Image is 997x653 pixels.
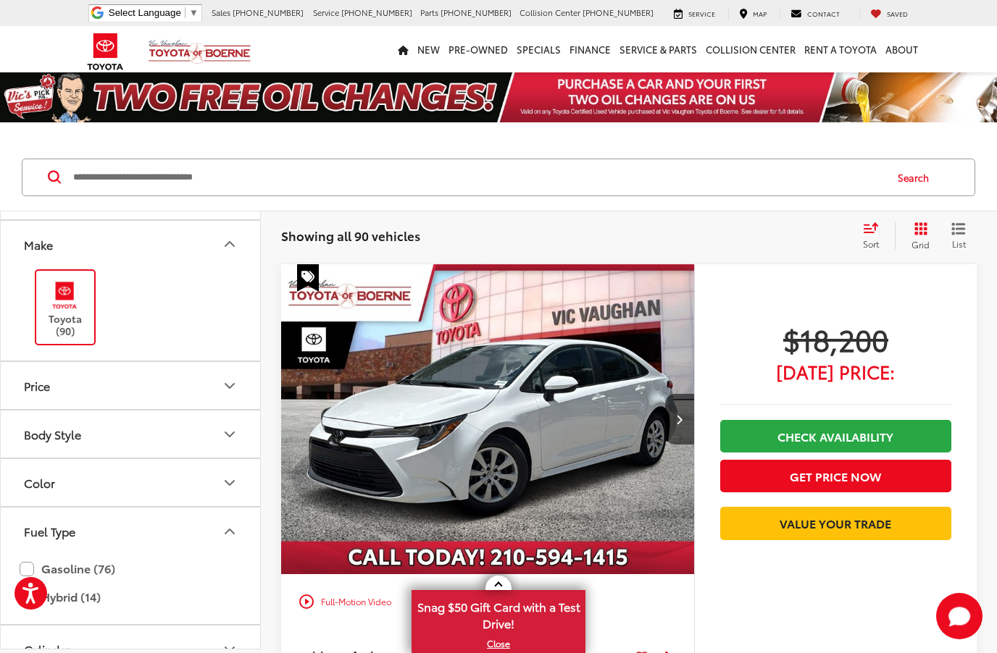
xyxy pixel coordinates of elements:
span: Sort [863,237,879,250]
button: Get Price Now [720,460,951,492]
img: 2024 Toyota Corolla LE [280,264,696,576]
div: Make [221,235,238,253]
button: List View [940,222,977,250]
label: Hybrid (14) [20,584,241,610]
a: Home [393,26,413,72]
label: Gasoline (76) [20,556,241,581]
div: Body Style [221,426,238,443]
span: [PHONE_NUMBER] [233,7,304,18]
div: Make [24,237,53,251]
a: Finance [565,26,615,72]
span: Saved [887,9,908,18]
button: Body StyleBody Style [1,410,262,458]
div: Fuel Type [24,524,75,538]
button: MakeMake [1,221,262,268]
span: Parts [420,7,438,18]
div: Price [24,379,50,392]
button: Select sort value [856,222,895,250]
label: Toyota (90) [36,278,95,337]
a: New [413,26,444,72]
span: Map [753,9,767,18]
span: Service [313,7,339,18]
a: Select Language​ [109,7,199,18]
div: Body Style [24,427,81,441]
button: Fuel TypeFuel Type [1,507,262,555]
a: 2024 Toyota Corolla LE2024 Toyota Corolla LE2024 Toyota Corolla LE2024 Toyota Corolla LE [280,264,696,574]
span: Sales [212,7,230,18]
button: PricePrice [1,362,262,409]
button: Toggle Chat Window [936,593,983,639]
img: Vic Vaughan Toyota of Boerne in Boerne, TX) [45,278,85,312]
a: Contact [780,8,851,20]
a: Pre-Owned [444,26,512,72]
button: Search [884,159,950,195]
span: [PHONE_NUMBER] [441,7,512,18]
span: Contact [807,9,840,18]
a: Service [663,8,726,20]
a: Service & Parts: Opens in a new tab [615,26,701,72]
button: Next image [665,394,694,445]
div: 2024 Toyota Corolla LE 0 [280,264,696,574]
button: Grid View [895,222,940,250]
span: Service [688,9,715,18]
span: [PHONE_NUMBER] [341,7,412,18]
div: Color [24,476,55,489]
span: [PHONE_NUMBER] [583,7,654,18]
span: ▼ [189,7,199,18]
div: Color [221,474,238,492]
span: Select Language [109,7,181,18]
span: Grid [912,238,930,250]
button: ColorColor [1,459,262,506]
span: Showing all 90 vehicles [281,227,420,244]
div: Price [221,377,238,395]
input: Search by Make, Model, or Keyword [72,160,884,195]
a: Collision Center [701,26,800,72]
svg: Start Chat [936,593,983,639]
a: Check Availability [720,420,951,452]
img: Toyota [78,28,133,75]
a: Map [728,8,777,20]
a: My Saved Vehicles [859,8,919,20]
span: Snag $50 Gift Card with a Test Drive! [413,591,584,636]
a: Value Your Trade [720,507,951,539]
a: Rent a Toyota [800,26,881,72]
div: Fuel Type [221,523,238,540]
span: Collision Center [520,7,580,18]
span: [DATE] Price: [720,364,951,379]
span: $18,200 [720,321,951,357]
a: About [881,26,922,72]
img: Vic Vaughan Toyota of Boerne [148,39,251,64]
span: List [951,237,966,250]
span: Special [297,264,319,292]
a: Specials [512,26,565,72]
